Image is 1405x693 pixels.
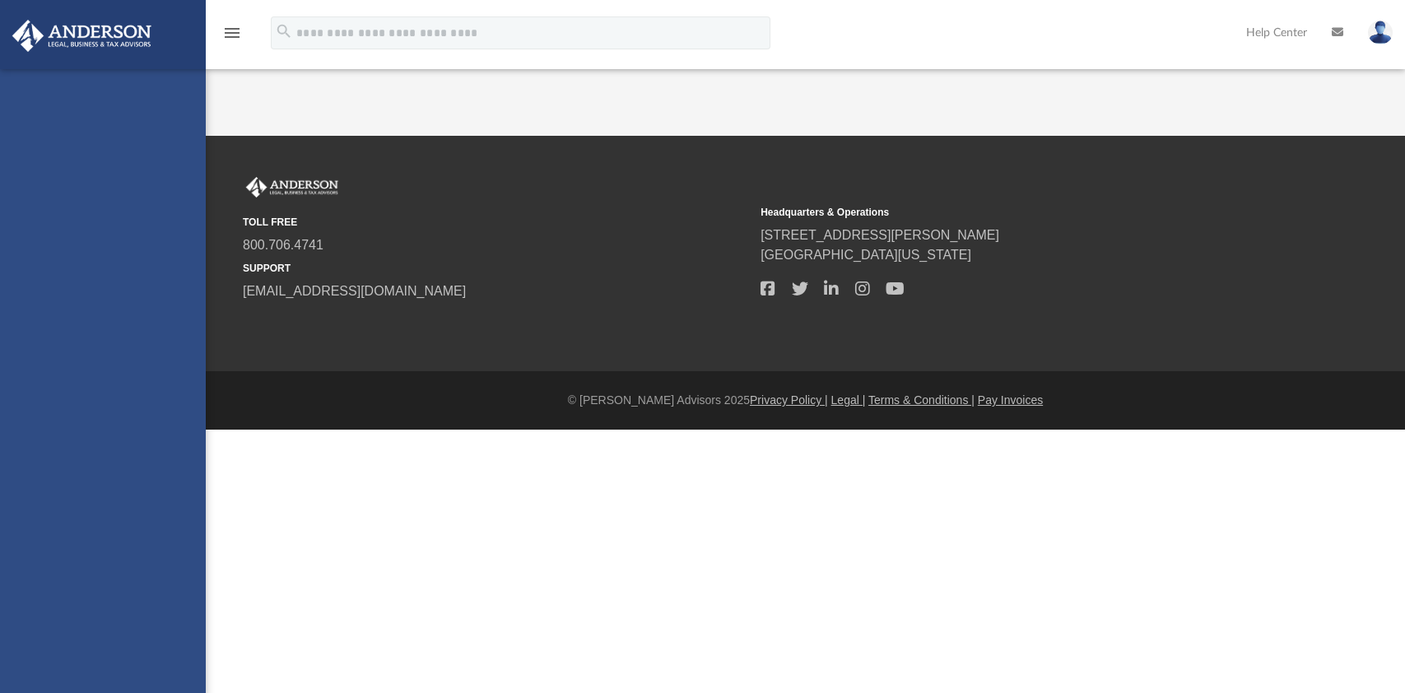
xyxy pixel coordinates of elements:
a: Privacy Policy | [750,393,828,407]
a: [EMAIL_ADDRESS][DOMAIN_NAME] [243,284,466,298]
a: menu [222,31,242,43]
a: Pay Invoices [978,393,1043,407]
a: Terms & Conditions | [868,393,975,407]
img: Anderson Advisors Platinum Portal [7,20,156,52]
small: SUPPORT [243,261,749,276]
a: [STREET_ADDRESS][PERSON_NAME] [761,228,999,242]
i: search [275,22,293,40]
div: © [PERSON_NAME] Advisors 2025 [206,392,1405,409]
small: Headquarters & Operations [761,205,1267,220]
img: Anderson Advisors Platinum Portal [243,177,342,198]
i: menu [222,23,242,43]
a: Legal | [831,393,866,407]
a: 800.706.4741 [243,238,323,252]
img: User Pic [1368,21,1393,44]
small: TOLL FREE [243,215,749,230]
a: [GEOGRAPHIC_DATA][US_STATE] [761,248,971,262]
